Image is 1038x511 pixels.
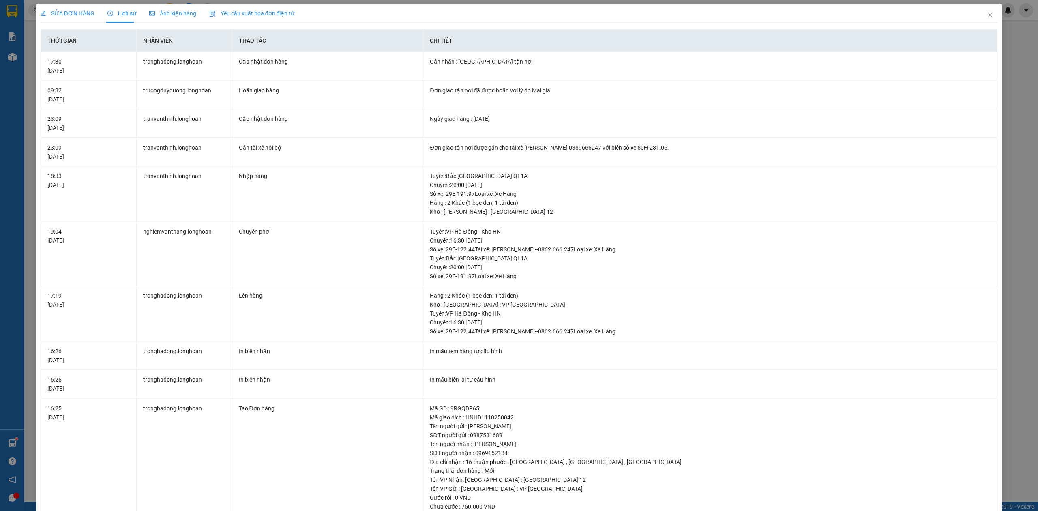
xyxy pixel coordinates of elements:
span: CÔNG TY TNHH CHUYỂN PHÁT NHANH BẢO AN [71,28,149,42]
div: Hàng : 2 Khác (1 bọc đen, 1 tải đen) [430,291,991,300]
div: 16:26 [DATE] [47,347,130,365]
div: Hàng : 2 Khác (1 bọc đen, 1 tải đen) [430,198,991,207]
div: Gán nhãn : [GEOGRAPHIC_DATA] tận nơi [430,57,991,66]
div: Tên người nhận : [PERSON_NAME] [430,440,991,449]
div: 23:09 [DATE] [47,114,130,132]
div: In mẫu tem hàng tự cấu hình [430,347,991,356]
span: close [987,12,993,18]
div: Chưa cước : 750.000 VND [430,502,991,511]
div: Tuyến : Bắc [GEOGRAPHIC_DATA] QL1A Chuyến: 20:00 [DATE] Số xe: 29E-191.97 Loại xe: Xe Hàng [430,172,991,198]
th: Chi tiết [423,30,997,52]
div: Cước rồi : 0 VND [430,493,991,502]
div: Kho : [GEOGRAPHIC_DATA] : VP [GEOGRAPHIC_DATA] [430,300,991,309]
th: Thao tác [232,30,424,52]
strong: PHIẾU DÁN LÊN HÀNG [54,4,161,15]
div: In biên nhận [239,375,417,384]
div: Ngày giao hàng : [DATE] [430,114,991,123]
span: Ngày in phiếu: 17:13 ngày [51,16,163,25]
div: SĐT người nhận : 0969152134 [430,449,991,457]
td: tronghadong.longhoan [137,286,232,341]
div: Tên VP Nhận: [GEOGRAPHIC_DATA] : [GEOGRAPHIC_DATA] 12 [430,475,991,484]
div: Tên người gửi : [PERSON_NAME] [430,422,991,431]
div: Địa chỉ nhận : 16 thuận phước , [GEOGRAPHIC_DATA] , [GEOGRAPHIC_DATA] , [GEOGRAPHIC_DATA] [430,457,991,466]
div: Chuyển phơi [239,227,417,236]
div: 16:25 [DATE] [47,375,130,393]
div: Kho : [PERSON_NAME] : [GEOGRAPHIC_DATA] 12 [430,207,991,216]
button: Close [979,4,1002,27]
div: Mã GD : 9RGQDP65 [430,404,991,413]
div: Tuyến : Bắc [GEOGRAPHIC_DATA] QL1A Chuyến: 20:00 [DATE] Số xe: 29E-191.97 Loại xe: Xe Hàng [430,254,991,281]
div: In mẫu biên lai tự cấu hình [430,375,991,384]
div: SĐT người gửi : 0987531689 [430,431,991,440]
span: [PHONE_NUMBER] [3,28,62,42]
div: 17:30 [DATE] [47,57,130,75]
span: edit [41,11,46,16]
div: 17:19 [DATE] [47,291,130,309]
span: picture [149,11,155,16]
td: tranvanthinh.longhoan [137,109,232,138]
span: Yêu cầu xuất hóa đơn điện tử [209,10,295,17]
span: Ảnh kiện hàng [149,10,196,17]
th: Nhân viên [137,30,232,52]
div: 16:25 [DATE] [47,404,130,422]
div: Cập nhật đơn hàng [239,114,417,123]
div: Đơn giao tận nơi được gán cho tài xế [PERSON_NAME] 0389666247 với biển số xe 50H-281.05. [430,143,991,152]
div: Đơn giao tận nơi đã được hoãn với lý do Mai giai [430,86,991,95]
td: tranvanthinh.longhoan [137,138,232,167]
div: Trạng thái đơn hàng : Mới [430,466,991,475]
div: Tuyến : VP Hà Đông - Kho HN Chuyến: 16:30 [DATE] Số xe: 29E-122.44 Tài xế: [PERSON_NAME]--0862.66... [430,309,991,336]
div: Lên hàng [239,291,417,300]
td: tranvanthinh.longhoan [137,166,232,222]
div: Cập nhật đơn hàng [239,57,417,66]
div: Tuyến : VP Hà Đông - Kho HN Chuyến: 16:30 [DATE] Số xe: 29E-122.44 Tài xế: [PERSON_NAME]--0862.66... [430,227,991,254]
div: 09:32 [DATE] [47,86,130,104]
div: 23:09 [DATE] [47,143,130,161]
div: Hoãn giao hàng [239,86,417,95]
span: clock-circle [107,11,113,16]
img: icon [209,11,216,17]
div: In biên nhận [239,347,417,356]
div: Mã giao dịch : HNHD1110250042 [430,413,991,422]
span: Lịch sử [107,10,136,17]
div: Gán tài xế nội bộ [239,143,417,152]
div: Tạo Đơn hàng [239,404,417,413]
span: Mã đơn: KQ121510250040 [3,49,123,60]
div: Tên VP Gửi : [GEOGRAPHIC_DATA] : VP [GEOGRAPHIC_DATA] [430,484,991,493]
div: 19:04 [DATE] [47,227,130,245]
span: SỬA ĐƠN HÀNG [41,10,94,17]
td: truongduyduong.longhoan [137,81,232,109]
th: Thời gian [41,30,137,52]
div: Nhập hàng [239,172,417,180]
td: tronghadong.longhoan [137,370,232,399]
strong: CSKH: [22,28,43,34]
td: nghiemvanthang.longhoan [137,222,232,286]
div: 18:33 [DATE] [47,172,130,189]
td: tronghadong.longhoan [137,52,232,81]
td: tronghadong.longhoan [137,341,232,370]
